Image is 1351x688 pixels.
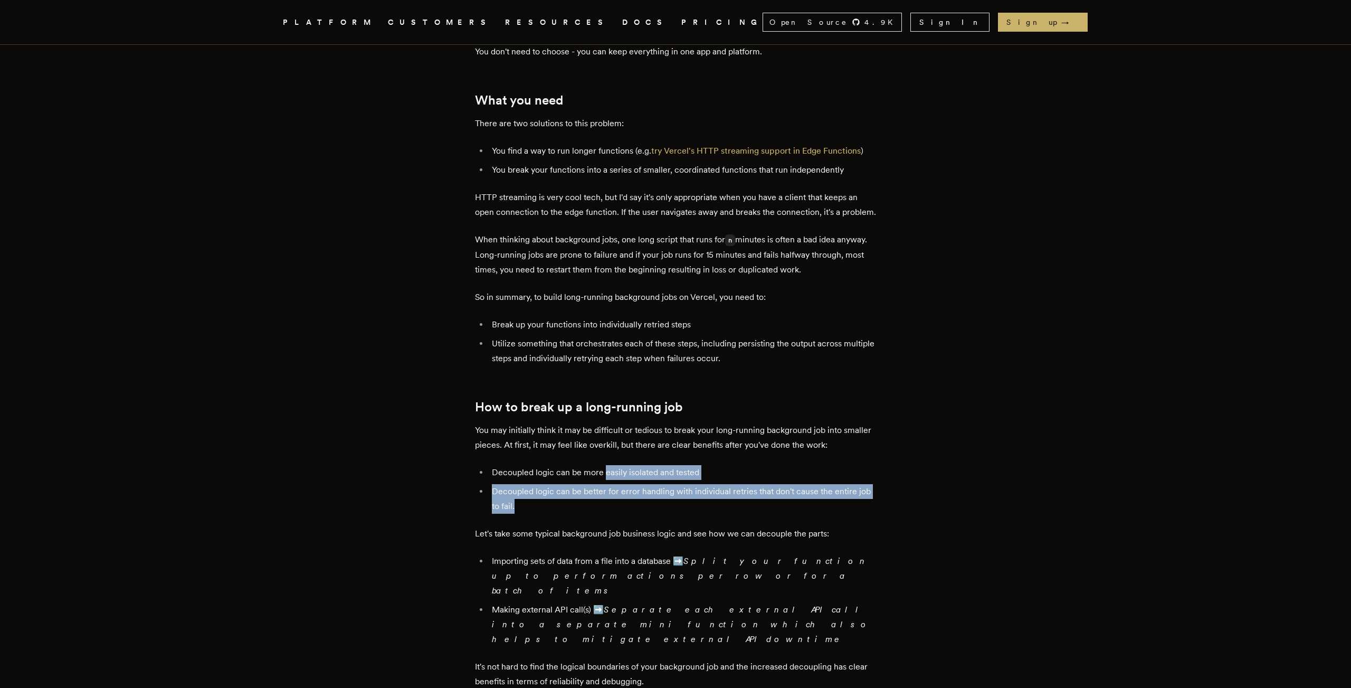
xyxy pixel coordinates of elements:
p: HTTP streaming is very cool tech, but I'd say it's only appropriate when you have a client that k... [475,190,876,220]
em: Separate each external API call into a separate mini function which also helps to mitigate extern... [492,605,872,644]
h2: What you need [475,93,876,108]
a: DOCS [622,16,669,29]
button: RESOURCES [505,16,610,29]
li: Utilize something that orchestrates each of these steps, including persisting the output across m... [489,336,876,366]
li: Importing sets of data from a file into a database ➡️ [489,554,876,598]
a: try Vercel's HTTP streaming support in Edge Functions [651,146,861,156]
p: There are two solutions to this problem: [475,116,876,131]
p: You may initially think it may be difficult or tedious to break your long-running background job ... [475,423,876,453]
code: n [725,234,735,246]
li: You find a way to run longer functions (e.g. ) [489,144,876,158]
a: PRICING [681,16,763,29]
span: → [1061,17,1079,27]
h2: How to break up a long-running job [475,400,876,414]
span: Open Source [769,17,848,27]
p: Let's take some typical background job business logic and see how we can decouple the parts: [475,526,876,541]
a: Sign In [910,13,990,32]
a: CUSTOMERS [388,16,492,29]
p: When thinking about background jobs, one long script that runs for minutes is often a bad idea an... [475,232,876,277]
p: You don't need to choose - you can keep everything in one app and platform. [475,44,876,59]
button: PLATFORM [283,16,375,29]
li: Making external API call(s) ➡️ [489,602,876,647]
em: Split your function up to perform actions per row or for a batch of items [492,556,869,596]
p: So in summary, to build long-running background jobs on Vercel, you need to: [475,290,876,305]
a: Sign up [998,13,1088,32]
li: You break your functions into a series of smaller, coordinated functions that run independently [489,163,876,177]
span: 4.9 K [864,17,899,27]
li: Decoupled logic can be better for error handling with individual retries that don't cause the ent... [489,484,876,514]
li: Break up your functions into individually retried steps [489,317,876,332]
li: Decoupled logic can be more easily isolated and tested [489,465,876,480]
